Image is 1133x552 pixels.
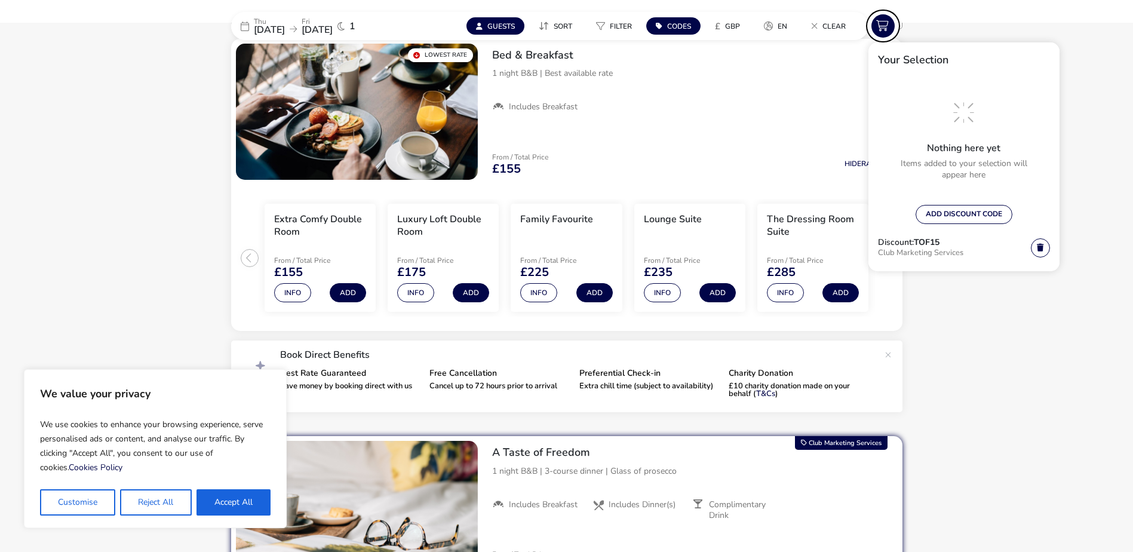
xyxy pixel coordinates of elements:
[40,413,271,480] p: We use cookies to enhance your browsing experience, serve personalised ads or content, and analys...
[466,17,524,35] button: Guests
[492,446,893,459] h2: A Taste of Freedom
[40,382,271,406] p: We value your privacy
[280,382,420,390] p: Save money by booking direct with us
[408,48,473,62] div: Lowest Rate
[644,266,673,278] span: £235
[914,238,939,247] h3: TOF15
[725,22,740,31] span: GBP
[646,17,705,35] naf-pibe-menu-bar-item: Codes
[610,22,632,31] span: Filter
[878,238,914,247] span: Discount:
[259,199,382,317] swiper-slide: 1 / 6
[767,213,859,238] h3: The Dressing Room Suite
[767,266,796,278] span: £285
[802,17,860,35] naf-pibe-menu-bar-item: Clear
[69,462,122,473] a: Cookies Policy
[644,257,729,264] p: From / Total Price
[822,22,846,31] span: Clear
[120,489,191,516] button: Reject All
[236,44,478,180] swiper-slide: 1 / 1
[756,388,775,399] a: T&Cs
[483,39,902,122] div: Bed & Breakfast1 night B&B | Best available rateIncludes Breakfast
[845,160,893,168] button: HideRates
[492,465,893,477] p: 1 night B&B | 3-course dinner | Glass of prosecco
[466,17,529,35] naf-pibe-menu-bar-item: Guests
[453,283,489,302] button: Add
[754,17,802,35] naf-pibe-menu-bar-item: en
[893,143,1035,153] h3: Nothing here yet
[878,247,1031,262] p: Club Marketing Services
[709,499,783,521] span: Complimentary Drink
[397,283,434,302] button: Info
[280,369,420,378] p: Best Rate Guaranteed
[196,489,271,516] button: Accept All
[767,283,804,302] button: Info
[754,17,797,35] button: en
[587,17,646,35] naf-pibe-menu-bar-item: Filter
[579,382,720,390] p: Extra chill time (subject to availability)
[429,382,570,390] p: Cancel up to 72 hours prior to arrival
[429,369,570,378] p: Free Cancellation
[715,20,720,32] i: £
[729,369,869,378] p: Charity Donation
[505,199,628,317] swiper-slide: 3 / 6
[644,283,681,302] button: Info
[529,17,582,35] button: Sort
[699,283,736,302] button: Add
[509,499,578,510] span: Includes Breakfast
[893,153,1035,186] p: Items added to your selection will appear here
[646,17,701,35] button: Codes
[802,17,855,35] button: Clear
[529,17,587,35] naf-pibe-menu-bar-item: Sort
[822,283,859,302] button: Add
[767,257,852,264] p: From / Total Price
[520,213,593,226] h3: Family Favourite
[878,53,948,67] h2: Your Selection
[778,22,787,31] span: en
[492,154,548,161] p: From / Total Price
[520,283,557,302] button: Info
[579,369,720,378] p: Preferential Check-in
[274,257,359,264] p: From / Total Price
[302,18,333,25] p: Fri
[254,18,285,25] p: Thu
[705,17,750,35] button: £GBP
[809,438,882,447] span: Club Marketing Services
[397,266,426,278] span: £175
[554,22,572,31] span: Sort
[667,22,691,31] span: Codes
[729,382,869,398] p: £10 charity donation made on your behalf ( )
[382,199,505,317] swiper-slide: 2 / 6
[280,350,879,360] p: Book Direct Benefits
[231,12,410,40] div: Thu[DATE]Fri[DATE]1
[751,199,874,317] swiper-slide: 5 / 6
[302,23,333,36] span: [DATE]
[487,22,515,31] span: Guests
[916,205,1012,224] button: ADD DISCOUNT CODE
[705,17,754,35] naf-pibe-menu-bar-item: £GBP
[254,23,285,36] span: [DATE]
[492,67,893,79] p: 1 night B&B | Best available rate
[492,48,893,62] h2: Bed & Breakfast
[24,369,287,528] div: We value your privacy
[274,213,366,238] h3: Extra Comfy Double Room
[397,257,482,264] p: From / Total Price
[609,499,675,510] span: Includes Dinner(s)
[845,159,861,168] span: Hide
[644,213,702,226] h3: Lounge Suite
[349,22,355,31] span: 1
[397,213,489,238] h3: Luxury Loft Double Room
[509,102,578,112] span: Includes Breakfast
[520,257,605,264] p: From / Total Price
[483,436,902,530] div: A Taste of Freedom1 night B&B | 3-course dinner | Glass of proseccoIncludes BreakfastIncludes Din...
[274,266,303,278] span: £155
[330,283,366,302] button: Add
[520,266,549,278] span: £225
[576,283,613,302] button: Add
[587,17,641,35] button: Filter
[274,283,311,302] button: Info
[492,163,521,175] span: £155
[628,199,751,317] swiper-slide: 4 / 6
[40,489,115,516] button: Customise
